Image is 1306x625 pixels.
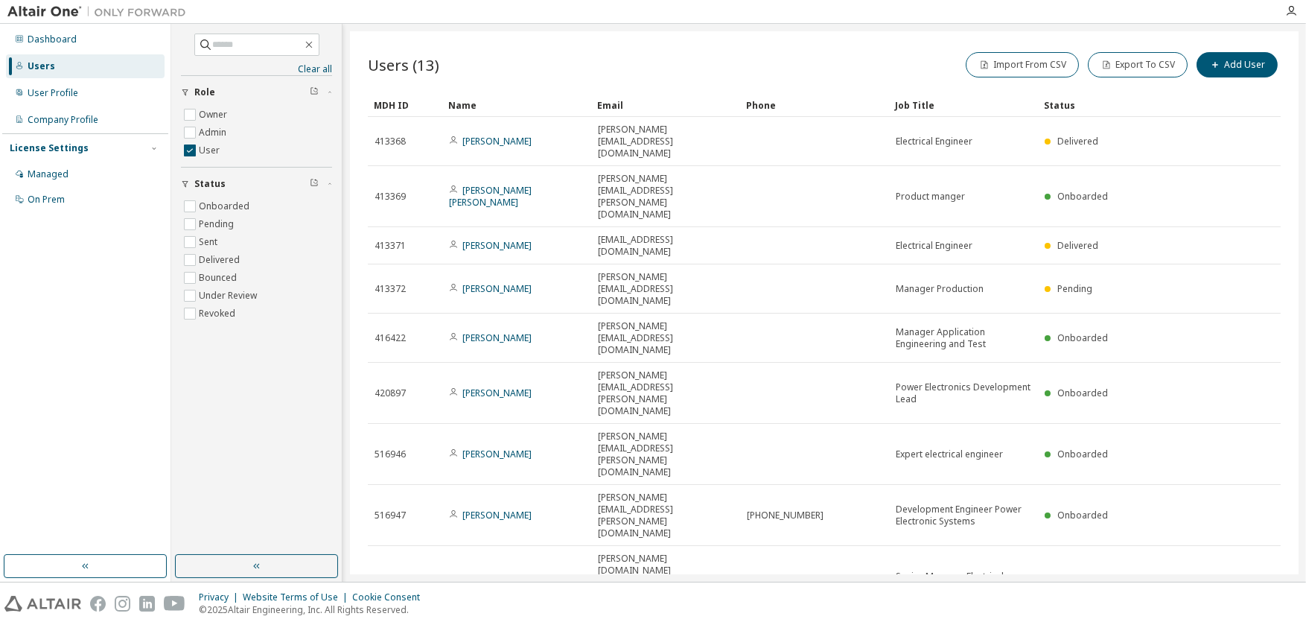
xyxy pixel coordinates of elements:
[199,251,243,269] label: Delivered
[598,553,733,612] span: [PERSON_NAME][DOMAIN_NAME][EMAIL_ADDRESS][PERSON_NAME][DOMAIN_NAME]
[194,178,226,190] span: Status
[448,93,585,117] div: Name
[966,52,1079,77] button: Import From CSV
[1197,52,1278,77] button: Add User
[462,509,532,521] a: [PERSON_NAME]
[746,93,883,117] div: Phone
[181,63,332,75] a: Clear all
[1057,331,1108,344] span: Onboarded
[199,603,429,616] p: © 2025 Altair Engineering, Inc. All Rights Reserved.
[199,591,243,603] div: Privacy
[1057,448,1108,460] span: Onboarded
[462,331,532,344] a: [PERSON_NAME]
[368,54,439,75] span: Users (13)
[181,168,332,200] button: Status
[139,596,155,612] img: linkedin.svg
[199,305,238,323] label: Revoked
[7,4,194,19] img: Altair One
[462,282,532,295] a: [PERSON_NAME]
[1044,93,1203,117] div: Status
[896,283,984,295] span: Manager Production
[375,240,406,252] span: 413371
[90,596,106,612] img: facebook.svg
[598,431,733,478] span: [PERSON_NAME][EMAIL_ADDRESS][PERSON_NAME][DOMAIN_NAME]
[375,387,406,399] span: 420897
[199,215,237,233] label: Pending
[375,448,406,460] span: 516946
[310,178,319,190] span: Clear filter
[449,184,532,209] a: [PERSON_NAME] [PERSON_NAME]
[1057,509,1108,521] span: Onboarded
[462,448,532,460] a: [PERSON_NAME]
[896,448,1003,460] span: Expert electrical engineer
[462,387,532,399] a: [PERSON_NAME]
[374,93,436,117] div: MDH ID
[352,591,429,603] div: Cookie Consent
[598,320,733,356] span: [PERSON_NAME][EMAIL_ADDRESS][DOMAIN_NAME]
[181,76,332,109] button: Role
[310,86,319,98] span: Clear filter
[598,492,733,539] span: [PERSON_NAME][EMAIL_ADDRESS][PERSON_NAME][DOMAIN_NAME]
[598,234,733,258] span: [EMAIL_ADDRESS][DOMAIN_NAME]
[28,34,77,45] div: Dashboard
[598,124,733,159] span: [PERSON_NAME][EMAIL_ADDRESS][DOMAIN_NAME]
[164,596,185,612] img: youtube.svg
[199,197,252,215] label: Onboarded
[375,136,406,147] span: 413368
[28,60,55,72] div: Users
[375,332,406,344] span: 416422
[462,239,532,252] a: [PERSON_NAME]
[896,571,1031,594] span: Senior Manager Electrical Engineering
[896,136,972,147] span: Electrical Engineer
[1057,239,1098,252] span: Delivered
[896,381,1031,405] span: Power Electronics Development Lead
[199,124,229,142] label: Admin
[462,135,532,147] a: [PERSON_NAME]
[1057,135,1098,147] span: Delivered
[747,510,824,521] span: [PHONE_NUMBER]
[28,87,78,99] div: User Profile
[243,591,352,603] div: Website Terms of Use
[1088,52,1188,77] button: Export To CSV
[194,86,215,98] span: Role
[895,93,1032,117] div: Job Title
[28,114,98,126] div: Company Profile
[199,233,220,251] label: Sent
[896,191,965,203] span: Product manger
[199,269,240,287] label: Bounced
[597,93,734,117] div: Email
[1057,387,1108,399] span: Onboarded
[10,142,89,154] div: License Settings
[598,271,733,307] span: [PERSON_NAME][EMAIL_ADDRESS][DOMAIN_NAME]
[896,240,972,252] span: Electrical Engineer
[375,191,406,203] span: 413369
[375,283,406,295] span: 413372
[1057,282,1092,295] span: Pending
[199,106,230,124] label: Owner
[199,142,223,159] label: User
[375,510,406,521] span: 516947
[1057,190,1108,203] span: Onboarded
[896,326,1031,350] span: Manager Application Engineering and Test
[4,596,81,612] img: altair_logo.svg
[199,287,260,305] label: Under Review
[896,504,1031,527] span: Development Engineer Power Electronic Systems
[598,173,733,221] span: [PERSON_NAME][EMAIL_ADDRESS][PERSON_NAME][DOMAIN_NAME]
[28,194,65,206] div: On Prem
[598,369,733,417] span: [PERSON_NAME][EMAIL_ADDRESS][PERSON_NAME][DOMAIN_NAME]
[28,168,69,180] div: Managed
[115,596,130,612] img: instagram.svg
